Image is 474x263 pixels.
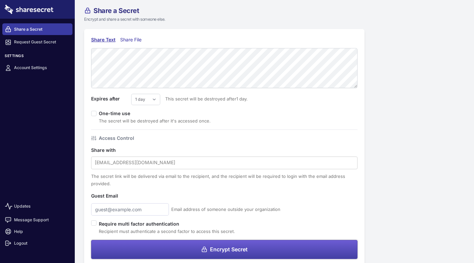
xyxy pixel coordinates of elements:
[2,199,72,214] a: Updates
[2,23,72,35] a: Share a Secret
[160,95,248,102] span: This secret will be destroyed after 1 day .
[120,36,145,43] div: Share File
[93,7,139,14] span: Share a Secret
[91,174,345,186] span: The secret link will be delivered via email to the recipient, and the recipient will be required ...
[2,62,72,74] a: Account Settings
[2,226,72,237] a: Help
[91,95,131,102] label: Expires after
[91,192,131,200] label: Guest Email
[91,240,358,259] button: Encrypt Secret
[99,117,211,124] div: The secret will be destroyed after it's accessed once.
[99,135,134,142] h4: Access Control
[2,214,72,226] a: Message Support
[91,203,169,216] input: guest@example.com
[99,220,235,228] label: Require multi factor authentication
[99,110,135,116] label: One-time use
[2,36,72,48] a: Request Guest Secret
[210,247,248,252] span: Encrypt Secret
[2,237,72,249] a: Logout
[91,147,131,154] label: Share with
[171,206,280,213] span: Email address of someone outside your organization
[84,16,402,22] p: Encrypt and share a secret with someone else.
[2,54,72,61] h3: Settings
[91,36,115,43] div: Share Text
[99,229,235,234] span: Recipient must authenticate a second factor to access this secret.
